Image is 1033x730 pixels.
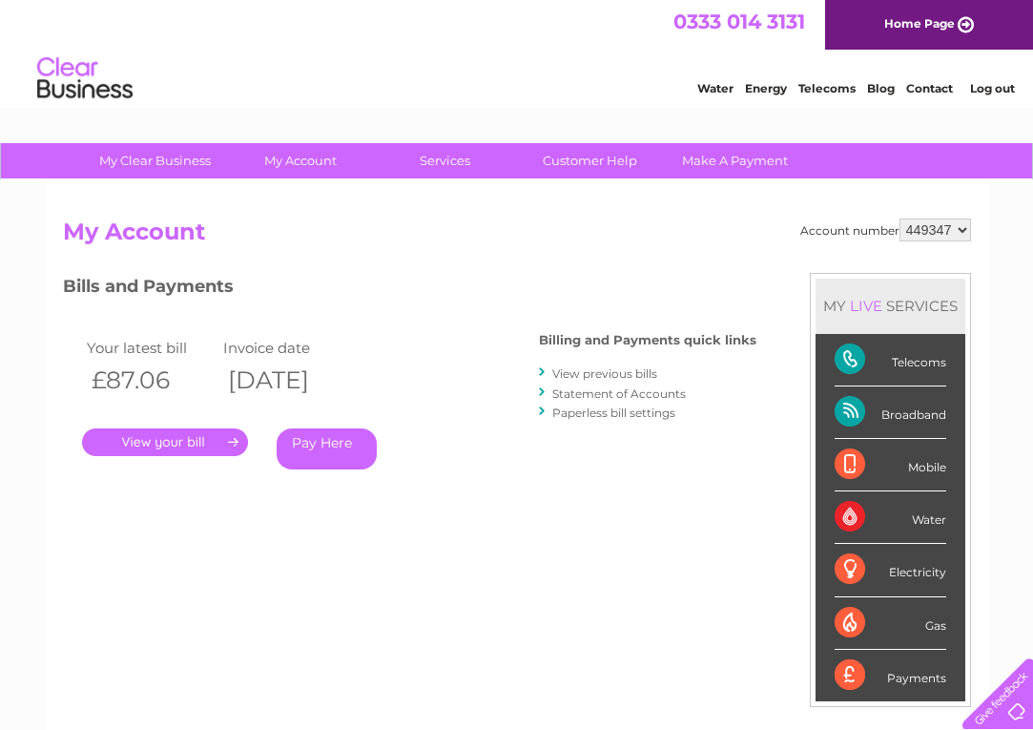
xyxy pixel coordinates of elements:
div: Electricity [835,544,946,596]
h2: My Account [63,219,971,255]
a: Contact [906,81,953,95]
div: LIVE [846,297,886,315]
th: [DATE] [218,361,356,400]
div: Payments [835,650,946,701]
th: £87.06 [82,361,219,400]
a: Telecoms [798,81,856,95]
a: My Clear Business [76,143,234,178]
a: Water [697,81,733,95]
img: logo.png [36,50,134,108]
a: Customer Help [511,143,669,178]
a: Paperless bill settings [552,406,675,420]
h4: Billing and Payments quick links [539,333,756,347]
div: Account number [800,219,971,241]
a: Energy [745,81,787,95]
a: Pay Here [277,428,377,469]
a: Statement of Accounts [552,386,686,401]
a: My Account [221,143,379,178]
div: Telecoms [835,334,946,386]
div: Mobile [835,439,946,491]
a: . [82,428,248,456]
a: View previous bills [552,366,657,381]
div: Clear Business is a trading name of Verastar Limited (registered in [GEOGRAPHIC_DATA] No. 3667643... [67,10,968,93]
a: Log out [970,81,1015,95]
div: MY SERVICES [816,279,965,333]
h3: Bills and Payments [63,273,756,306]
div: Water [835,491,946,544]
a: Make A Payment [656,143,814,178]
td: Your latest bill [82,335,219,361]
div: Broadband [835,386,946,439]
a: Services [366,143,524,178]
a: Blog [867,81,895,95]
div: Gas [835,597,946,650]
a: 0333 014 3131 [673,10,805,33]
td: Invoice date [218,335,356,361]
